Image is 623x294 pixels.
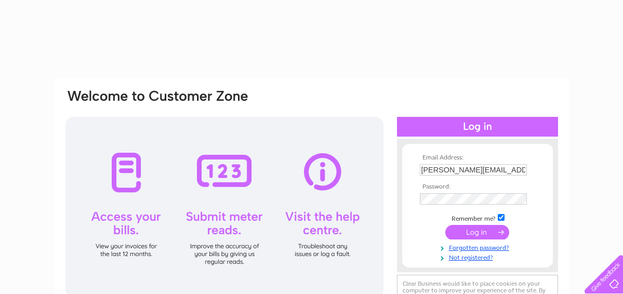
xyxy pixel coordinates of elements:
th: Password: [417,183,538,191]
td: Remember me? [417,212,538,223]
input: Submit [445,225,509,239]
a: Forgotten password? [420,242,538,252]
a: Not registered? [420,252,538,262]
th: Email Address: [417,154,538,162]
